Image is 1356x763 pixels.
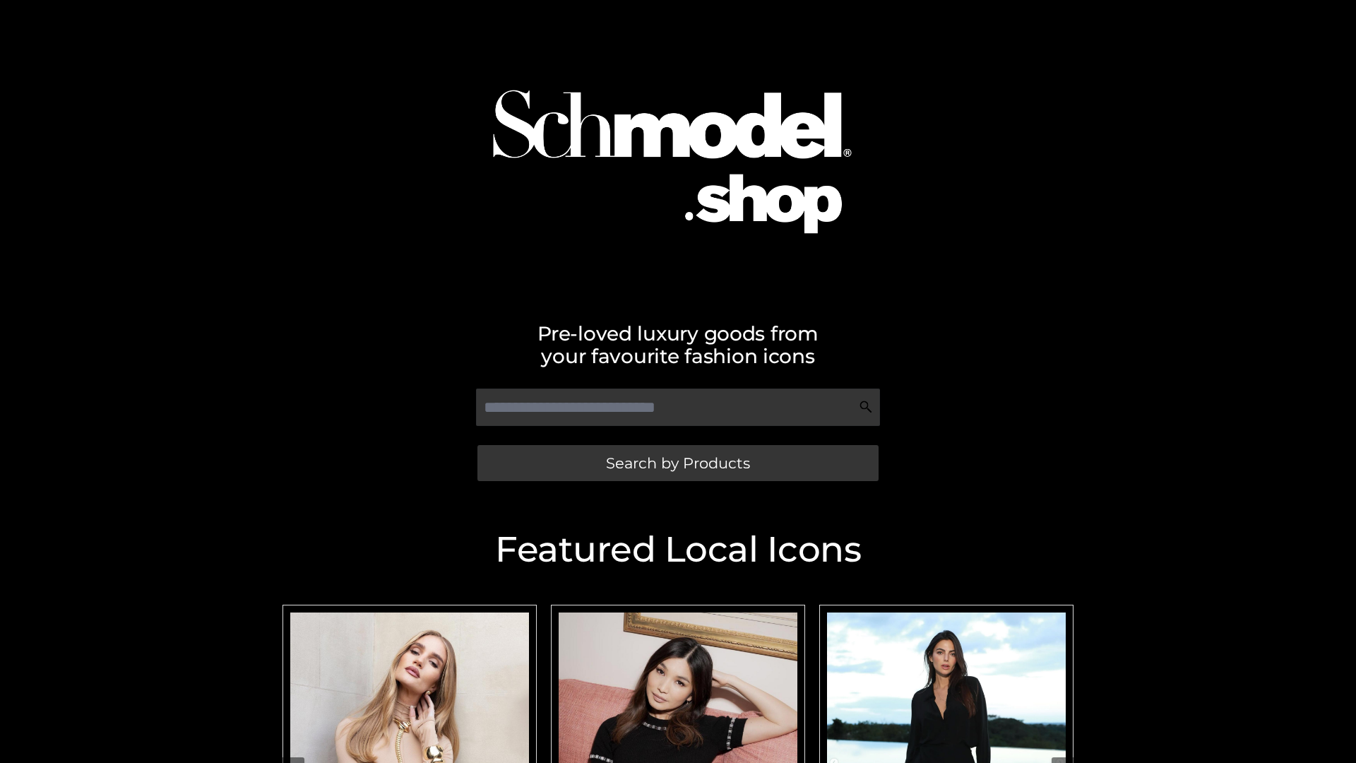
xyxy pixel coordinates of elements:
span: Search by Products [606,456,750,471]
a: Search by Products [477,445,879,481]
h2: Pre-loved luxury goods from your favourite fashion icons [275,322,1081,367]
img: Search Icon [859,400,873,414]
h2: Featured Local Icons​ [275,532,1081,567]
